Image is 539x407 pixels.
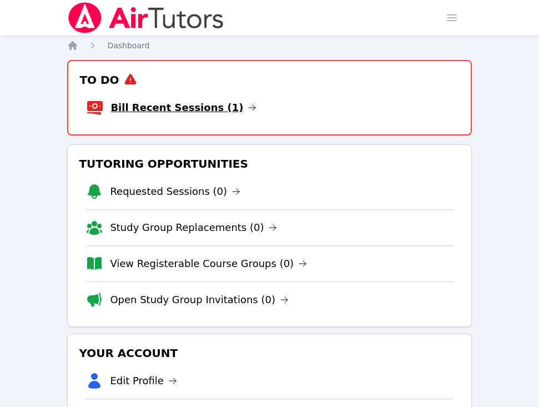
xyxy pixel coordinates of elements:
[110,100,256,115] a: Bill Recent Sessions (1)
[110,373,177,389] a: Edit Profile
[107,41,149,50] span: Dashboard
[67,40,471,51] nav: Breadcrumb
[77,154,462,174] h3: Tutoring Opportunities
[107,40,149,51] a: Dashboard
[77,70,461,90] h3: To Do
[110,292,289,308] a: Open Study Group Invitations (0)
[110,184,240,199] a: Requested Sessions (0)
[77,343,462,363] h3: Your Account
[67,2,224,33] img: Air Tutors
[110,256,307,272] a: View Registerable Course Groups (0)
[110,220,277,235] a: Study Group Replacements (0)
